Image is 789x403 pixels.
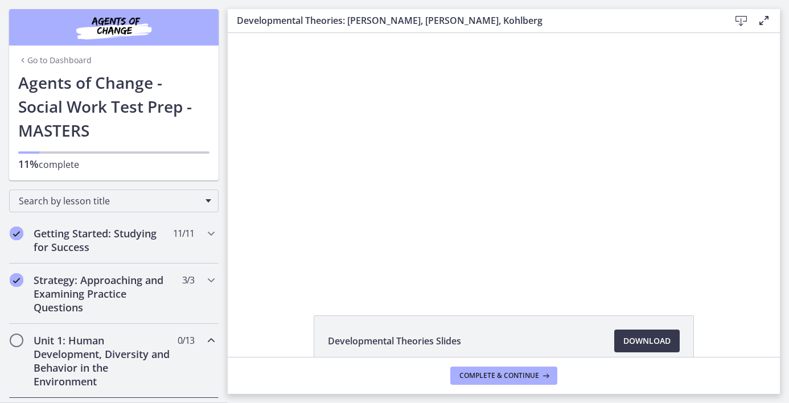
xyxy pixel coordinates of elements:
[34,227,172,254] h2: Getting Started: Studying for Success
[178,334,194,347] span: 0 / 13
[450,367,557,385] button: Complete & continue
[228,33,780,289] iframe: To enrich screen reader interactions, please activate Accessibility in Grammarly extension settings
[34,334,172,388] h2: Unit 1: Human Development, Diversity and Behavior in the Environment
[46,14,182,41] img: Agents of Change
[237,14,712,27] h3: Developmental Theories: [PERSON_NAME], [PERSON_NAME], Kohlberg
[459,371,539,380] span: Complete & continue
[18,71,209,142] h1: Agents of Change - Social Work Test Prep - MASTERS
[623,334,671,348] span: Download
[18,157,39,171] span: 11%
[614,330,680,352] a: Download
[10,273,23,287] i: Completed
[182,273,194,287] span: 3 / 3
[10,227,23,240] i: Completed
[328,334,461,348] span: Developmental Theories Slides
[18,55,92,66] a: Go to Dashboard
[19,195,200,207] span: Search by lesson title
[18,157,209,171] p: complete
[9,190,219,212] div: Search by lesson title
[34,273,172,314] h2: Strategy: Approaching and Examining Practice Questions
[173,227,194,240] span: 11 / 11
